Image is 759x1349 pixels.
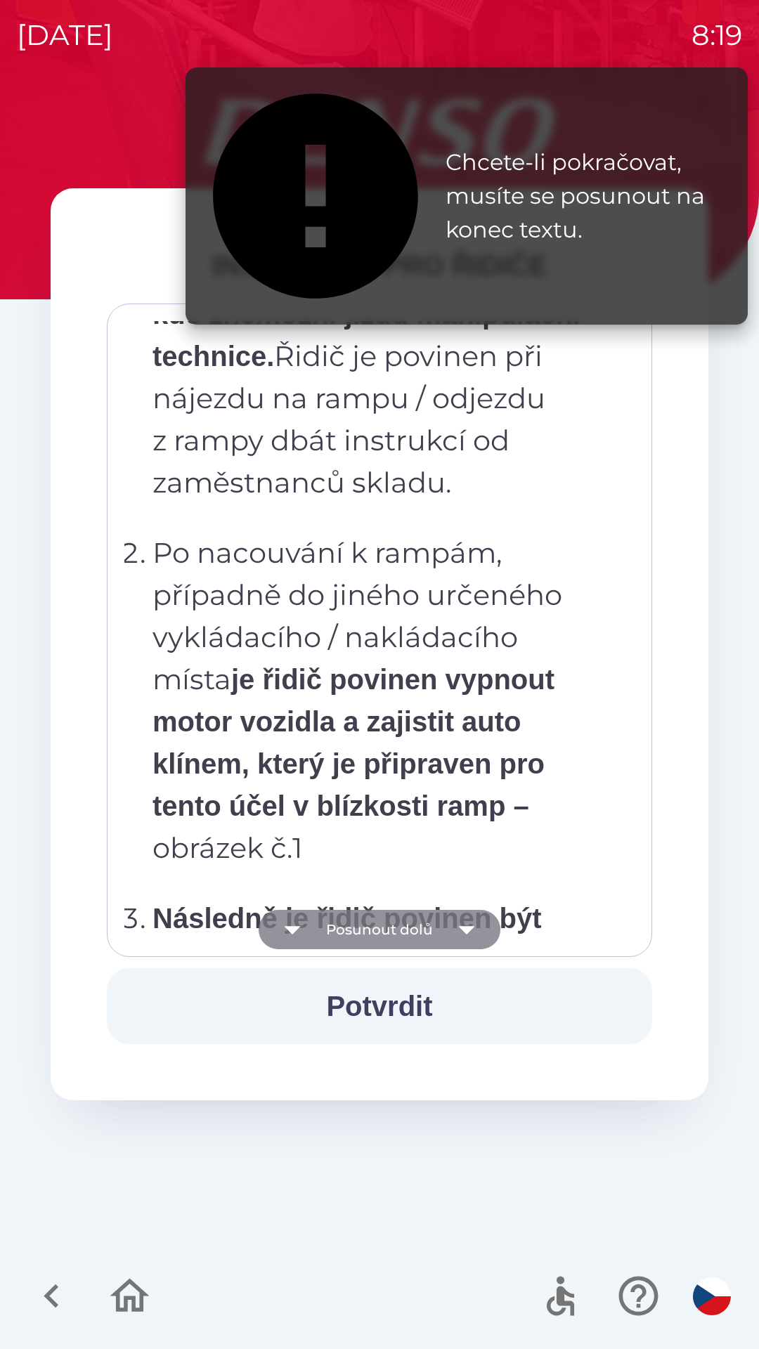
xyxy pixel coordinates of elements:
[51,98,708,166] img: Logo
[153,532,615,869] p: Po nacouvání k rampám, případně do jiného určeného vykládacího / nakládacího místa obrázek č.1
[259,910,500,949] button: Posunout dolů
[446,145,734,247] div: Chcete-li pokračovat, musíte se posunout na konec textu.
[107,245,652,287] div: INSTRUKCE PRO ŘIDIČE
[107,968,652,1044] button: Potvrdit
[693,1277,731,1315] img: cs flag
[153,664,554,821] strong: je řidič povinen vypnout motor vozidla a zajistit auto klínem, který je připraven pro tento účel ...
[692,14,742,56] p: 8:19
[153,903,570,1145] strong: Následně je řidič povinen být přítomen u nakládky zboží / vykládky obalů. Bez vypnutého motoru, z...
[17,14,113,56] p: [DATE]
